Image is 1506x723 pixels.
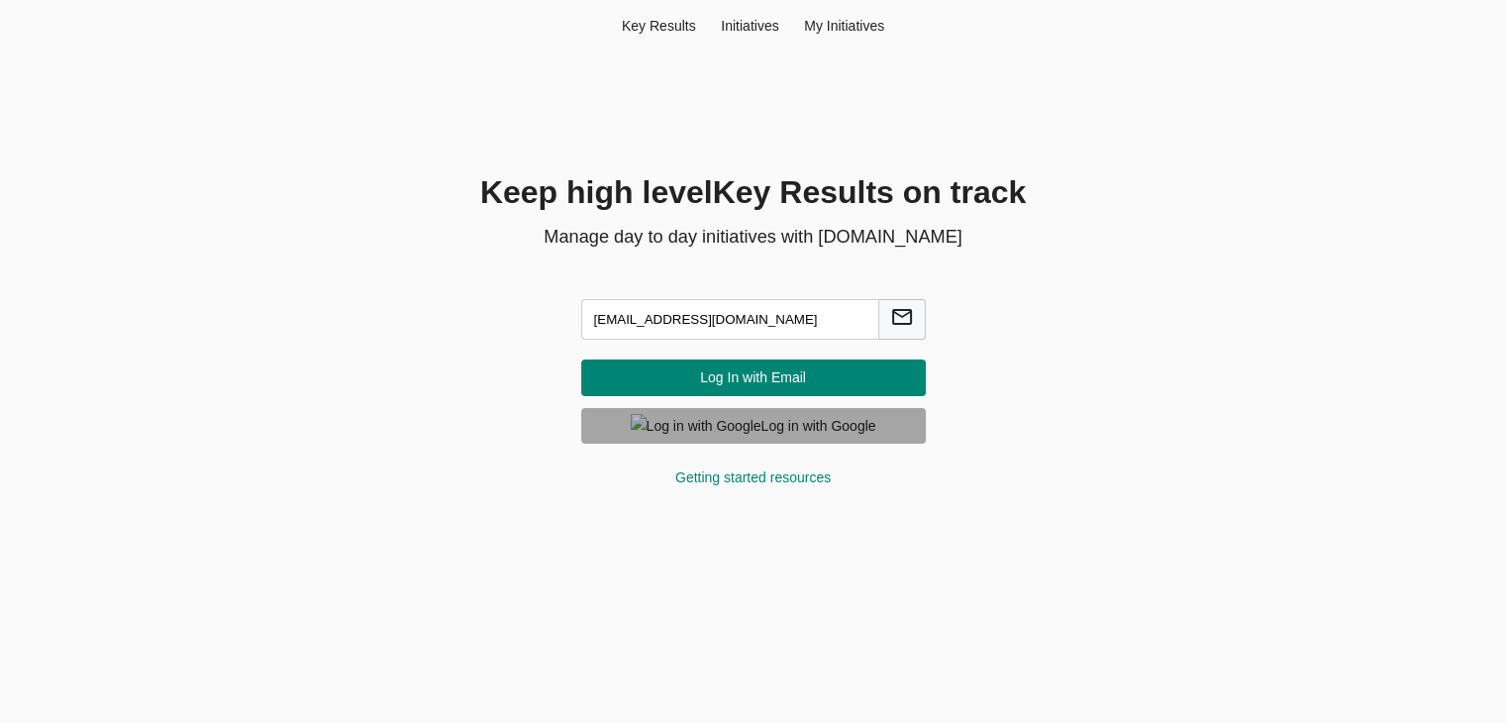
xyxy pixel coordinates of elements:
[631,414,761,439] img: Log in with Google
[581,467,926,487] div: Getting started resources
[581,360,926,396] button: Log In with Email
[581,299,879,340] input: Enter your email
[581,408,926,445] button: Log in with GoogleLog in with Google
[302,224,1205,250] p: Manage day to day initiatives with [DOMAIN_NAME]
[302,170,1205,216] h1: Keep high level Key Result s on track
[791,16,897,36] div: My Initiatives
[708,16,791,36] div: Initiatives
[609,16,708,36] div: Key Result s
[597,365,910,390] span: Log In with Email
[597,414,910,439] span: Log in with Google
